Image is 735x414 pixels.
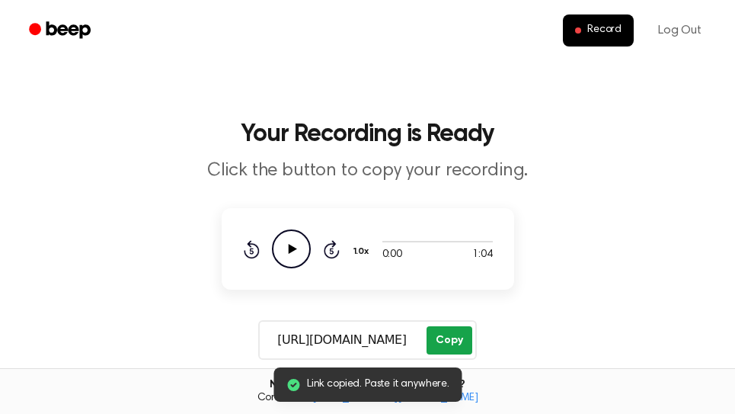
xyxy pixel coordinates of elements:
button: Copy [427,326,471,355]
span: Record [587,24,622,37]
button: Record [563,14,634,47]
button: 1.0x [352,239,375,265]
span: 1:04 [472,247,492,263]
a: Log Out [643,12,717,49]
a: [EMAIL_ADDRESS][DOMAIN_NAME] [312,393,478,403]
span: 0:00 [382,247,402,263]
span: Contact us [9,392,726,406]
h1: Your Recording is Ready [18,122,717,146]
a: Beep [18,16,104,46]
span: Link copied. Paste it anywhere. [307,377,449,393]
p: Click the button to copy your recording. [75,159,660,184]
